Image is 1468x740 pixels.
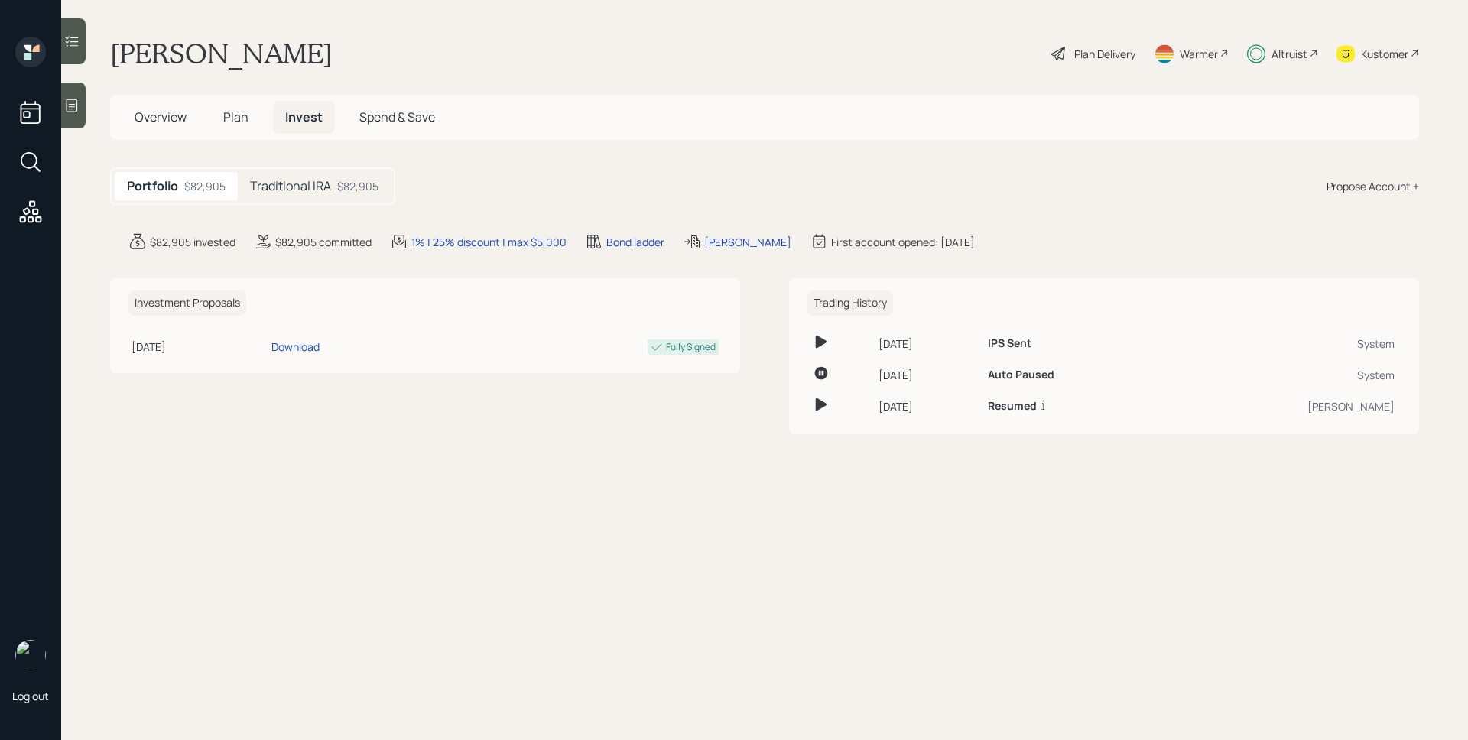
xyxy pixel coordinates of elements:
[606,234,664,250] div: Bond ladder
[879,367,976,383] div: [DATE]
[223,109,248,125] span: Plan
[988,337,1031,350] h6: IPS Sent
[879,398,976,414] div: [DATE]
[128,290,246,316] h6: Investment Proposals
[831,234,975,250] div: First account opened: [DATE]
[1180,46,1218,62] div: Warmer
[1272,46,1307,62] div: Altruist
[359,109,435,125] span: Spend & Save
[150,234,235,250] div: $82,905 invested
[807,290,893,316] h6: Trading History
[1173,398,1395,414] div: [PERSON_NAME]
[988,368,1054,381] h6: Auto Paused
[879,336,976,352] div: [DATE]
[704,234,791,250] div: [PERSON_NAME]
[132,339,265,355] div: [DATE]
[127,179,178,193] h5: Portfolio
[271,339,320,355] div: Download
[184,178,226,194] div: $82,905
[110,37,333,70] h1: [PERSON_NAME]
[1361,46,1408,62] div: Kustomer
[337,178,378,194] div: $82,905
[1074,46,1135,62] div: Plan Delivery
[1327,178,1419,194] div: Propose Account +
[250,179,331,193] h5: Traditional IRA
[988,400,1037,413] h6: Resumed
[12,689,49,703] div: Log out
[1173,336,1395,352] div: System
[135,109,187,125] span: Overview
[666,340,716,354] div: Fully Signed
[15,640,46,670] img: james-distasi-headshot.png
[411,234,567,250] div: 1% | 25% discount | max $5,000
[1173,367,1395,383] div: System
[285,109,323,125] span: Invest
[275,234,372,250] div: $82,905 committed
